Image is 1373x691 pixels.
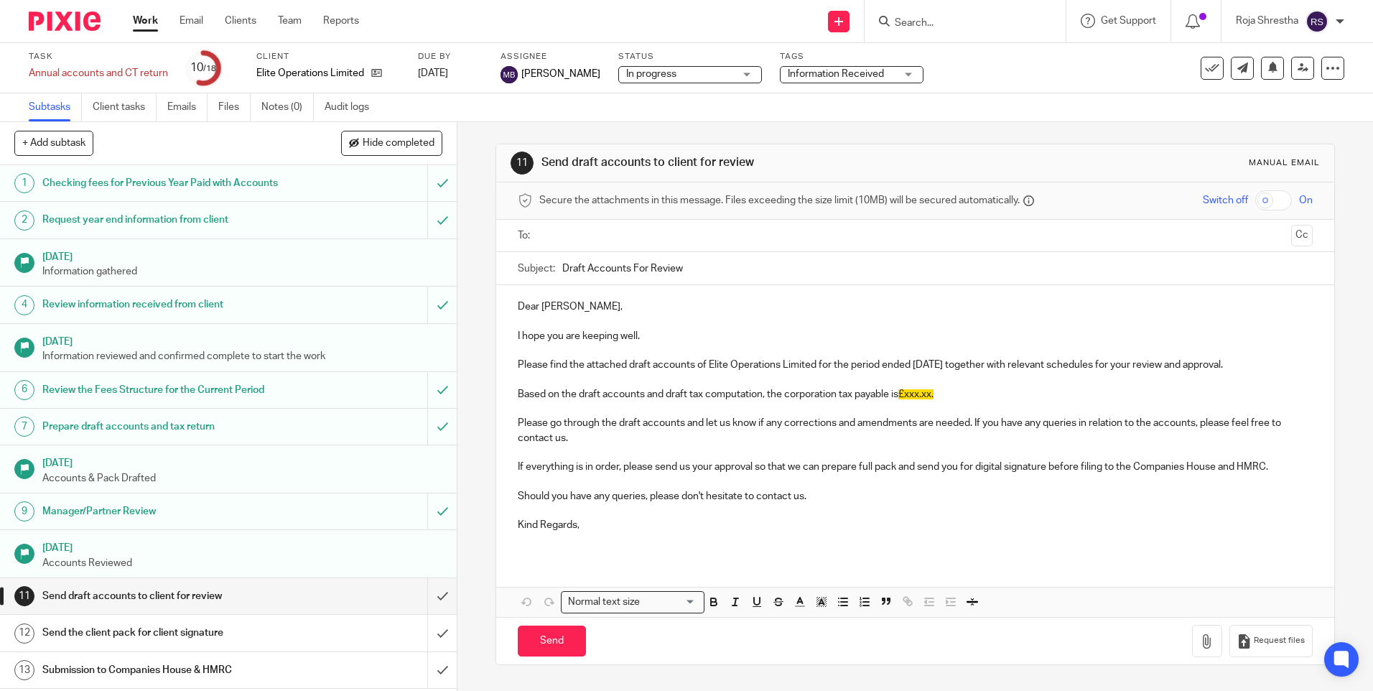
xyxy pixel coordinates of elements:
[42,556,443,570] p: Accounts Reviewed
[518,387,1312,402] p: Based on the draft accounts and draft tax computation, the corporation tax payable is
[323,14,359,28] a: Reports
[898,389,934,399] span: £xxx.xx.
[1254,635,1305,646] span: Request files
[42,172,289,194] h1: Checking fees for Previous Year Paid with Accounts
[203,65,216,73] small: /18
[1229,625,1313,657] button: Request files
[42,246,443,264] h1: [DATE]
[14,623,34,644] div: 12
[256,66,364,80] p: Elite Operations Limited
[133,14,158,28] a: Work
[539,193,1020,208] span: Secure the attachments in this message. Files exceeding the size limit (10MB) will be secured aut...
[225,14,256,28] a: Clients
[167,93,208,121] a: Emails
[42,349,443,363] p: Information reviewed and confirmed complete to start the work
[190,60,216,76] div: 10
[1236,14,1298,28] p: Roja Shrestha
[1249,157,1320,169] div: Manual email
[1291,225,1313,246] button: Cc
[518,228,534,243] label: To:
[29,66,168,80] div: Annual accounts and CT return
[256,51,400,62] label: Client
[341,131,442,155] button: Hide completed
[14,380,34,400] div: 6
[518,518,1312,532] p: Kind Regards,
[14,210,34,231] div: 2
[29,11,101,31] img: Pixie
[42,264,443,279] p: Information gathered
[501,66,518,83] img: svg%3E
[325,93,380,121] a: Audit logs
[418,68,448,78] span: [DATE]
[14,417,34,437] div: 7
[564,595,643,610] span: Normal text size
[501,51,600,62] label: Assignee
[14,586,34,606] div: 11
[42,331,443,349] h1: [DATE]
[518,329,1312,343] p: I hope you are keeping well.
[14,173,34,193] div: 1
[42,471,443,486] p: Accounts & Pack Drafted
[1101,16,1156,26] span: Get Support
[93,93,157,121] a: Client tasks
[42,379,289,401] h1: Review the Fees Structure for the Current Period
[518,261,555,276] label: Subject:
[518,358,1312,372] p: Please find the attached draft accounts of Elite Operations Limited for the period ended [DATE] t...
[42,453,443,470] h1: [DATE]
[14,660,34,680] div: 13
[1299,193,1313,208] span: On
[363,138,434,149] span: Hide completed
[511,152,534,175] div: 11
[42,622,289,644] h1: Send the client pack for client signature
[29,51,168,62] label: Task
[418,51,483,62] label: Due by
[518,489,1312,504] p: Should you have any queries, please don't hesitate to contact us.
[518,460,1312,474] p: If everything is in order, please send us your approval so that we can prepare full pack and send...
[42,659,289,681] h1: Submission to Companies House & HMRC
[29,93,82,121] a: Subtasks
[1203,193,1248,208] span: Switch off
[42,416,289,437] h1: Prepare draft accounts and tax return
[893,17,1023,30] input: Search
[518,300,1312,314] p: Dear [PERSON_NAME],
[788,69,884,79] span: Information Received
[561,591,704,613] div: Search for option
[218,93,251,121] a: Files
[42,501,289,522] h1: Manager/Partner Review
[14,501,34,521] div: 9
[180,14,203,28] a: Email
[42,537,443,555] h1: [DATE]
[518,416,1312,445] p: Please go through the draft accounts and let us know if any corrections and amendments are needed...
[1305,10,1328,33] img: svg%3E
[42,209,289,231] h1: Request year end information from client
[42,585,289,607] h1: Send draft accounts to client for review
[42,294,289,315] h1: Review information received from client
[780,51,923,62] label: Tags
[518,626,586,657] input: Send
[278,14,302,28] a: Team
[14,131,93,155] button: + Add subtask
[626,69,676,79] span: In progress
[261,93,314,121] a: Notes (0)
[14,295,34,315] div: 4
[541,155,946,170] h1: Send draft accounts to client for review
[618,51,762,62] label: Status
[521,67,600,81] span: [PERSON_NAME]
[644,595,696,610] input: Search for option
